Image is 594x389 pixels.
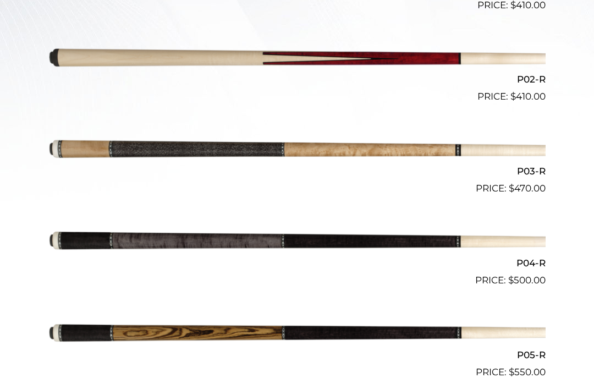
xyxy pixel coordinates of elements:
img: P03-R [48,108,546,191]
bdi: 500.00 [508,275,546,286]
bdi: 410.00 [510,91,546,102]
a: P02-R $410.00 [48,17,546,104]
bdi: 550.00 [509,366,546,377]
a: P05-R $550.00 [48,292,546,379]
span: $ [509,366,514,377]
span: $ [509,183,514,194]
bdi: 470.00 [509,183,546,194]
img: P02-R [48,17,546,100]
a: P03-R $470.00 [48,108,546,195]
img: P05-R [48,292,546,375]
a: P04-R $500.00 [48,200,546,287]
img: P04-R [48,200,546,283]
span: $ [510,91,516,102]
span: $ [508,275,514,286]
